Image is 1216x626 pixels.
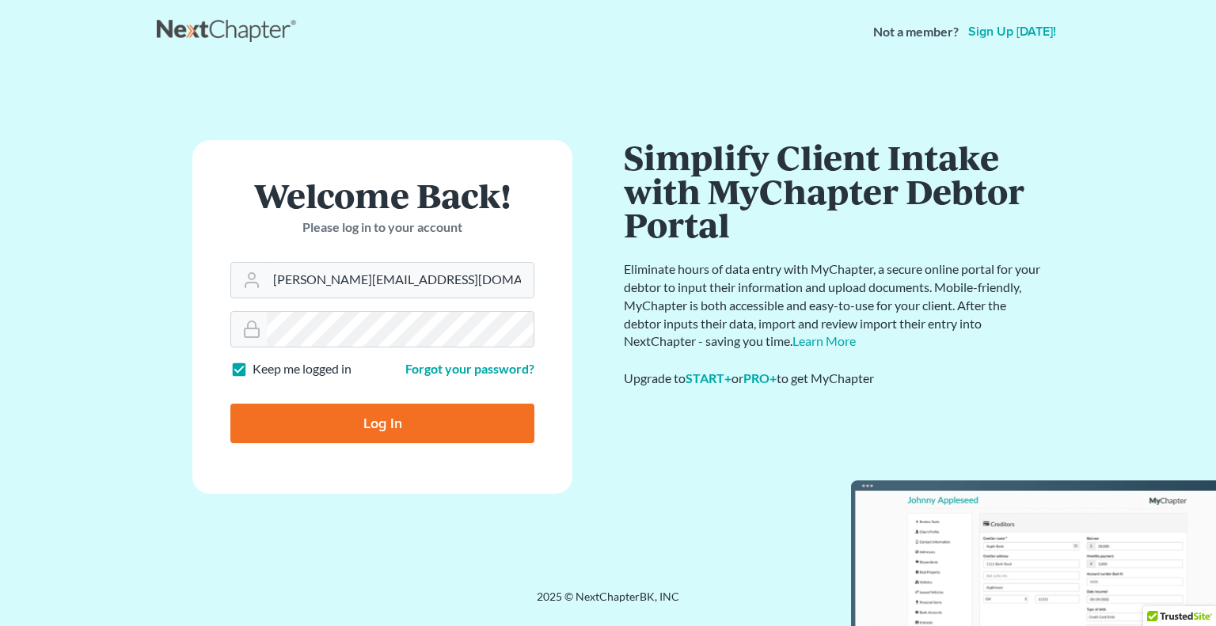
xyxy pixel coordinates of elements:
input: Log In [230,404,534,443]
strong: Not a member? [873,23,959,41]
a: START+ [686,370,731,385]
input: Email Address [267,263,534,298]
h1: Simplify Client Intake with MyChapter Debtor Portal [624,140,1043,241]
a: Forgot your password? [405,361,534,376]
p: Eliminate hours of data entry with MyChapter, a secure online portal for your debtor to input the... [624,260,1043,351]
label: Keep me logged in [253,360,351,378]
a: PRO+ [743,370,777,385]
div: 2025 © NextChapterBK, INC [157,589,1059,617]
a: Sign up [DATE]! [965,25,1059,38]
p: Please log in to your account [230,218,534,237]
div: Upgrade to or to get MyChapter [624,370,1043,388]
h1: Welcome Back! [230,178,534,212]
a: Learn More [792,333,856,348]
